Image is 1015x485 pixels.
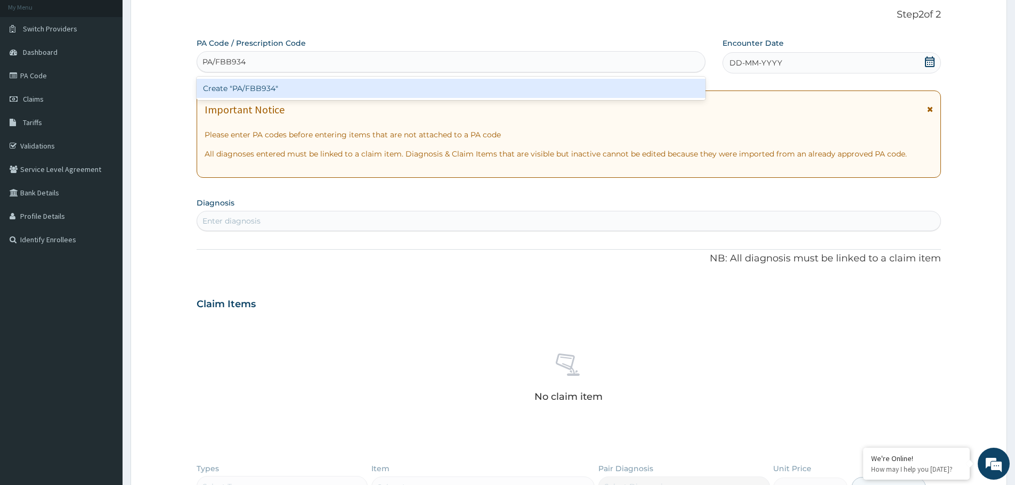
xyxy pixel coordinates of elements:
div: Create "PA/FBB934" [197,79,705,98]
h3: Claim Items [197,299,256,310]
span: DD-MM-YYYY [729,57,782,68]
div: We're Online! [871,454,962,463]
div: Minimize live chat window [175,5,200,31]
span: Claims [23,94,44,104]
label: Encounter Date [722,38,784,48]
div: Chat with us now [55,60,179,73]
p: No claim item [534,391,603,402]
p: NB: All diagnosis must be linked to a claim item [197,252,941,266]
p: Please enter PA codes before entering items that are not attached to a PA code [205,129,933,140]
h1: Important Notice [205,104,285,116]
span: We're online! [62,134,147,242]
p: Step 2 of 2 [197,9,941,21]
span: Switch Providers [23,24,77,34]
textarea: Type your message and hit 'Enter' [5,291,203,328]
span: Tariffs [23,118,42,127]
label: PA Code / Prescription Code [197,38,306,48]
label: Diagnosis [197,198,234,208]
p: All diagnoses entered must be linked to a claim item. Diagnosis & Claim Items that are visible bu... [205,149,933,159]
div: Enter diagnosis [202,216,261,226]
span: Dashboard [23,47,58,57]
img: d_794563401_company_1708531726252_794563401 [20,53,43,80]
p: How may I help you today? [871,465,962,474]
